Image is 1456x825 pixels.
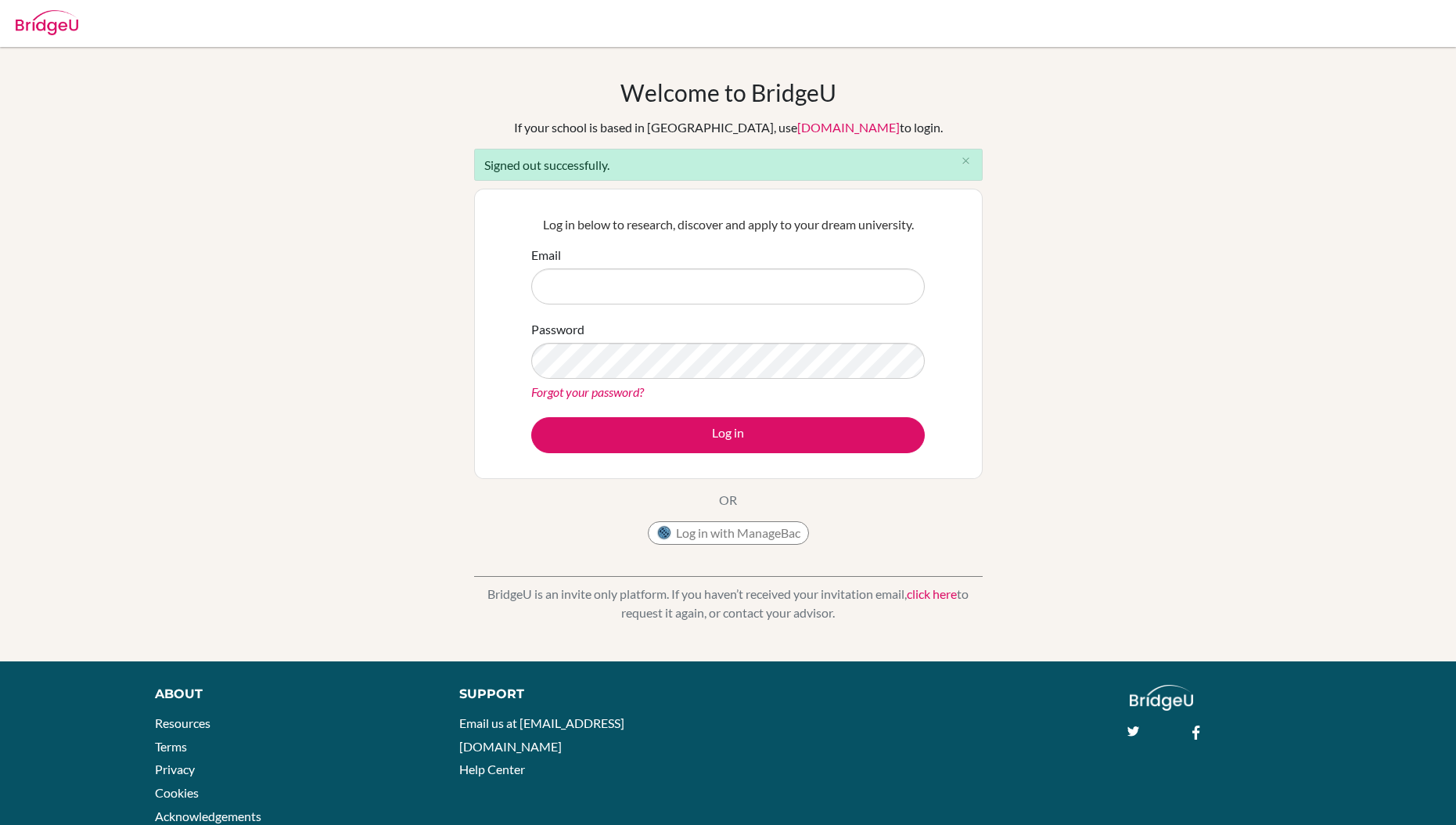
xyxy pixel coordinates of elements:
button: Log in with ManageBac [648,521,809,545]
a: Resources [155,715,210,730]
h1: Welcome to BridgeU [620,78,836,106]
p: BridgeU is an invite only platform. If you haven’t received your invitation email, to request it ... [474,585,983,622]
div: Signed out successfully. [474,149,983,181]
i: close [960,155,972,167]
div: About [155,685,424,704]
label: Email [531,246,561,265]
a: Help Center [459,762,525,776]
div: If your school is based in [GEOGRAPHIC_DATA], use to login. [514,118,943,137]
a: Forgot your password? [531,384,644,399]
a: Cookies [155,785,199,800]
p: OR [719,491,737,510]
a: Privacy [155,762,195,776]
a: click here [907,586,957,601]
div: Support [459,685,710,704]
a: [DOMAIN_NAME] [797,120,900,135]
p: Log in below to research, discover and apply to your dream university. [531,215,925,234]
a: Terms [155,739,187,754]
button: Log in [531,417,925,453]
button: Close [951,150,982,173]
img: logo_white@2x-f4f0deed5e89b7ecb1c2cc34c3e3d731f90f0f143d5ea2071677605dd97b5244.png [1130,685,1193,711]
a: Email us at [EMAIL_ADDRESS][DOMAIN_NAME] [459,715,624,754]
img: Bridge-U [16,10,78,35]
label: Password [531,320,584,339]
a: Acknowledgements [155,809,261,823]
